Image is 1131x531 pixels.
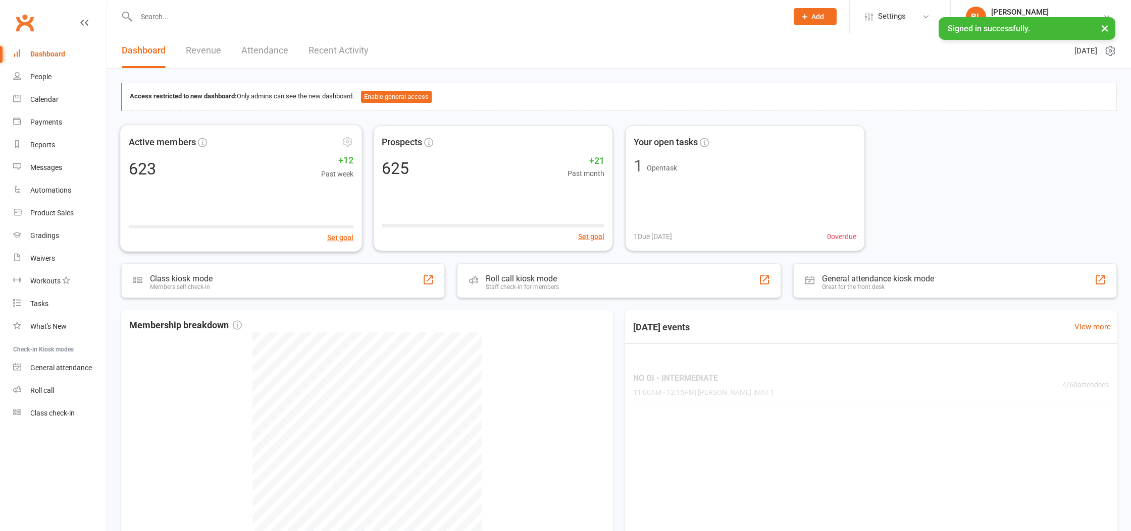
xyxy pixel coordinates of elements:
div: Roll call [30,386,54,394]
span: Past week [321,168,354,180]
div: People [30,73,52,81]
h3: [DATE] events [625,318,698,336]
div: Gradings [30,231,59,240]
button: Set goal [578,231,604,242]
button: × [1096,17,1114,39]
button: Enable general access [361,91,432,103]
a: Gradings [13,224,107,247]
a: Waivers [13,247,107,270]
div: BL [966,7,986,27]
div: Automations [30,186,71,194]
span: Active members [129,135,196,149]
a: View more [1074,321,1111,333]
a: Clubworx [12,10,37,35]
div: Payments [30,118,62,126]
a: Payments [13,111,107,134]
span: [DATE] [1074,45,1097,57]
a: Automations [13,179,107,202]
div: Staff check-in for members [486,283,559,290]
span: 1 Due [DATE] [634,231,672,242]
button: Set goal [327,231,354,243]
span: Settings [878,5,906,28]
a: Revenue [186,33,221,68]
a: Dashboard [13,43,107,66]
span: +12 [321,153,354,168]
a: Tasks [13,292,107,315]
a: Recent Activity [309,33,369,68]
div: Messages [30,163,62,171]
a: Class kiosk mode [13,402,107,425]
div: Class check-in [30,409,75,417]
a: What's New [13,315,107,338]
div: Roll call kiosk mode [486,274,559,283]
a: Reports [13,134,107,156]
div: General attendance kiosk mode [822,274,934,283]
div: Product Sales [30,209,74,217]
a: Calendar [13,88,107,111]
span: Prospects [382,135,422,150]
a: Roll call [13,379,107,402]
span: 0 overdue [827,231,856,242]
div: What's New [30,322,67,330]
a: Attendance [241,33,288,68]
div: Dashboard [30,50,65,58]
span: Add [811,13,824,21]
div: Class kiosk mode [150,274,213,283]
div: [PERSON_NAME] [991,8,1103,17]
div: Members self check-in [150,283,213,290]
a: Dashboard [122,33,166,68]
div: Tasks [30,300,48,308]
span: Open task [647,164,677,172]
button: Add [794,8,837,25]
a: General attendance kiosk mode [13,357,107,379]
div: Calendar [30,95,59,103]
div: General attendance [30,364,92,372]
span: 4 / 60 attendees [1062,379,1109,390]
span: Signed in successfully. [948,24,1030,33]
span: Past month [568,168,604,179]
input: Search... [133,10,781,24]
div: [PERSON_NAME] Brazilian Jiu-Jitsu [991,17,1103,26]
a: People [13,66,107,88]
div: Waivers [30,254,55,262]
div: Great for the front desk [822,283,934,290]
div: Reports [30,141,55,149]
div: Only admins can see the new dashboard. [130,91,1109,103]
a: Workouts [13,270,107,292]
div: Workouts [30,277,61,285]
strong: Access restricted to new dashboard: [130,92,237,100]
span: 11:00AM - 12:15PM | [PERSON_NAME] | MAT 1 [633,387,775,398]
span: NO GI - INTERMEDIATE [633,372,775,385]
span: Your open tasks [634,135,698,150]
a: Product Sales [13,202,107,224]
div: 1 [634,158,643,174]
a: Messages [13,156,107,179]
div: 623 [129,160,157,176]
span: +21 [568,154,604,168]
div: 625 [382,160,409,176]
span: Membership breakdown [129,318,242,333]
